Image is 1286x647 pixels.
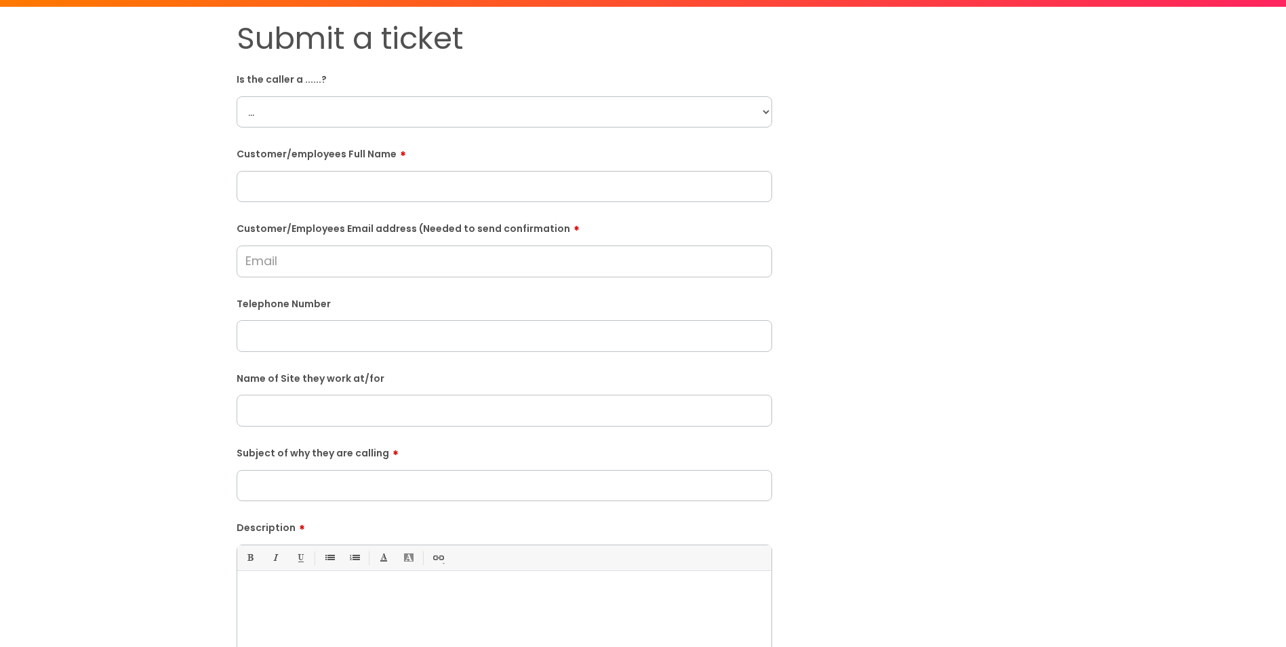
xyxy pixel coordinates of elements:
[237,517,772,534] label: Description
[400,549,417,566] a: Back Color
[375,549,392,566] a: Font Color
[266,549,283,566] a: Italic (Ctrl-I)
[237,218,772,235] label: Customer/Employees Email address (Needed to send confirmation
[429,549,446,566] a: Link
[321,549,338,566] a: • Unordered List (Ctrl-Shift-7)
[237,370,772,385] label: Name of Site they work at/for
[237,71,772,85] label: Is the caller a ......?
[237,296,772,310] label: Telephone Number
[237,144,772,160] label: Customer/employees Full Name
[237,246,772,277] input: Email
[241,549,258,566] a: Bold (Ctrl-B)
[237,20,772,57] h1: Submit a ticket
[237,443,772,459] label: Subject of why they are calling
[292,549,308,566] a: Underline(Ctrl-U)
[346,549,363,566] a: 1. Ordered List (Ctrl-Shift-8)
